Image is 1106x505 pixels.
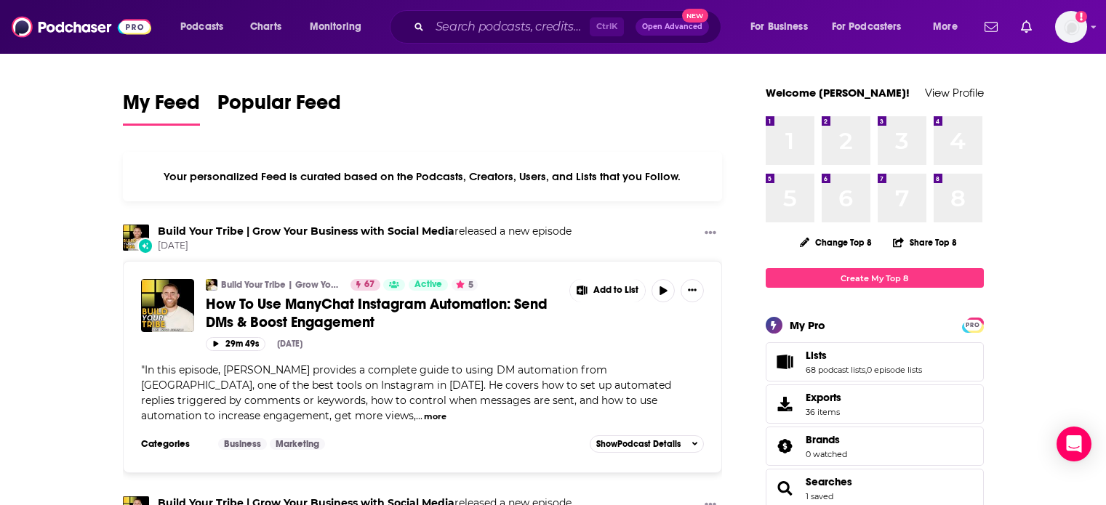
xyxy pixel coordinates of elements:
span: Add to List [593,285,638,296]
span: For Business [750,17,808,37]
a: 0 episode lists [867,365,922,375]
a: Searches [771,478,800,498]
a: Brands [806,433,847,446]
span: My Feed [123,90,200,124]
span: ... [416,409,422,422]
span: Lists [806,349,827,362]
span: Monitoring [310,17,361,37]
a: View Profile [925,86,984,100]
div: Open Intercom Messenger [1057,427,1091,461]
a: Charts [241,15,290,39]
span: PRO [964,320,982,331]
span: Brands [806,433,840,446]
a: Build Your Tribe | Grow Your Business with Social Media [221,279,341,291]
a: 0 watched [806,449,847,459]
span: 67 [364,278,374,292]
a: Lists [806,349,922,362]
div: [DATE] [277,339,302,349]
button: Show More Button [681,279,704,302]
a: Welcome [PERSON_NAME]! [766,86,910,100]
button: 5 [452,279,478,291]
img: How To Use ManyChat Instagram Automation: Send DMs & Boost Engagement [141,279,194,332]
span: Lists [766,342,984,381]
button: Change Top 8 [791,233,881,251]
a: How To Use ManyChat Instagram Automation: Send DMs & Boost Engagement [206,295,559,331]
div: My Pro [790,318,825,332]
h3: Categories [141,438,207,450]
a: Show notifications dropdown [1015,15,1038,39]
button: Open AdvancedNew [636,18,709,36]
span: Exports [806,391,841,404]
a: 67 [350,279,380,291]
img: Build Your Tribe | Grow Your Business with Social Media [123,225,149,251]
span: [DATE] [158,240,572,252]
span: For Podcasters [832,17,902,37]
span: Show Podcast Details [596,439,681,449]
a: Create My Top 8 [766,268,984,288]
span: New [682,9,708,23]
a: 68 podcast lists [806,365,865,375]
a: PRO [964,319,982,330]
a: Brands [771,436,800,456]
a: Exports [766,384,984,424]
a: My Feed [123,90,200,126]
button: open menu [923,15,976,39]
span: " [141,363,671,422]
a: Business [218,438,267,450]
h3: released a new episode [158,225,572,238]
div: New Episode [137,238,153,254]
a: Marketing [270,438,325,450]
span: Ctrl K [590,17,624,36]
span: Open Advanced [642,23,702,31]
span: In this episode, [PERSON_NAME] provides a complete guide to using DM automation from [GEOGRAPHIC_... [141,363,671,422]
img: Podchaser - Follow, Share and Rate Podcasts [12,13,151,41]
span: Podcasts [180,17,223,37]
span: Exports [771,394,800,414]
a: Active [409,279,448,291]
span: 36 items [806,407,841,417]
button: open menu [822,15,923,39]
span: Active [414,278,442,292]
a: 1 saved [806,491,833,501]
span: How To Use ManyChat Instagram Automation: Send DMs & Boost Engagement [206,295,548,331]
div: Your personalized Feed is curated based on the Podcasts, Creators, Users, and Lists that you Follow. [123,152,723,201]
a: Build Your Tribe | Grow Your Business with Social Media [158,225,454,238]
span: More [933,17,958,37]
span: Popular Feed [217,90,341,124]
div: Search podcasts, credits, & more... [404,10,735,44]
span: Charts [250,17,281,37]
button: 29m 49s [206,337,265,351]
svg: Add a profile image [1075,11,1087,23]
span: , [865,365,867,375]
button: ShowPodcast Details [590,435,705,453]
button: Share Top 8 [892,228,958,256]
a: Searches [806,475,852,488]
a: Show notifications dropdown [979,15,1003,39]
button: open menu [740,15,826,39]
button: open menu [170,15,242,39]
button: Show More Button [570,279,646,302]
img: Build Your Tribe | Grow Your Business with Social Media [206,279,217,291]
span: Brands [766,427,984,466]
a: Popular Feed [217,90,341,126]
button: Show More Button [699,225,722,243]
button: more [424,411,446,423]
span: Logged in as NickG [1055,11,1087,43]
button: Show profile menu [1055,11,1087,43]
img: User Profile [1055,11,1087,43]
a: Lists [771,352,800,372]
input: Search podcasts, credits, & more... [430,15,590,39]
button: open menu [300,15,380,39]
